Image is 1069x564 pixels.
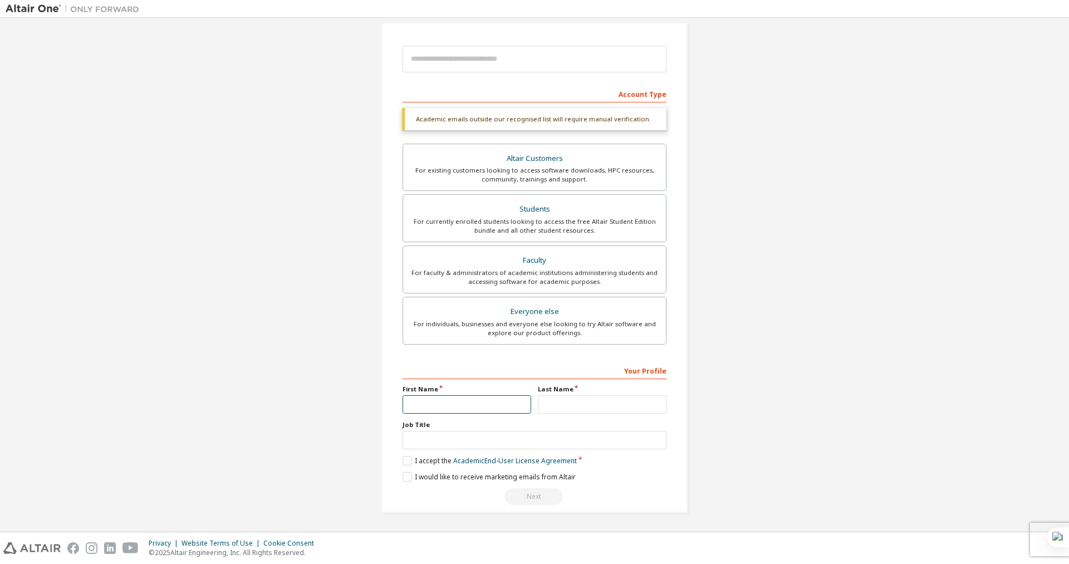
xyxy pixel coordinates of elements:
label: Last Name [538,385,666,394]
div: Altair Customers [410,151,659,166]
div: Privacy [149,539,182,548]
img: Altair One [6,3,145,14]
div: Everyone else [410,304,659,320]
div: For currently enrolled students looking to access the free Altair Student Edition bundle and all ... [410,217,659,235]
a: Academic End-User License Agreement [453,456,577,465]
img: facebook.svg [67,542,79,554]
label: First Name [403,385,531,394]
div: For individuals, businesses and everyone else looking to try Altair software and explore our prod... [410,320,659,337]
img: youtube.svg [122,542,139,554]
label: I would like to receive marketing emails from Altair [403,472,576,482]
label: I accept the [403,456,577,465]
p: © 2025 Altair Engineering, Inc. All Rights Reserved. [149,548,321,557]
div: Cookie Consent [263,539,321,548]
div: Website Terms of Use [182,539,263,548]
div: Faculty [410,253,659,268]
div: Students [410,202,659,217]
div: Academic emails outside our recognised list will require manual verification. [403,108,666,130]
img: altair_logo.svg [3,542,61,554]
div: Account Type [403,85,666,102]
div: For existing customers looking to access software downloads, HPC resources, community, trainings ... [410,166,659,184]
img: linkedin.svg [104,542,116,554]
div: Read and acccept EULA to continue [403,488,666,505]
label: Job Title [403,420,666,429]
div: Your Profile [403,361,666,379]
div: For faculty & administrators of academic institutions administering students and accessing softwa... [410,268,659,286]
img: instagram.svg [86,542,97,554]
